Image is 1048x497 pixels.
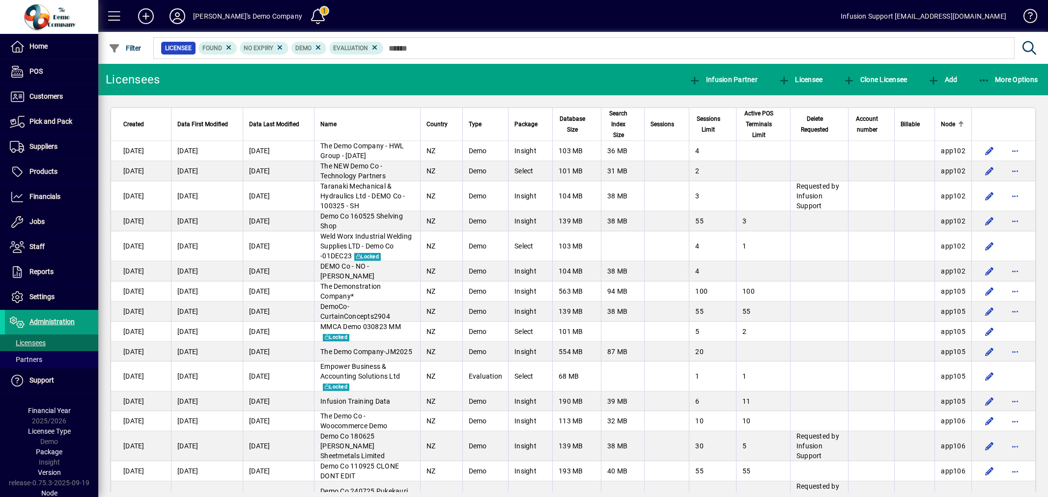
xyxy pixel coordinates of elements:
[607,108,639,140] div: Search Index Size
[329,42,383,55] mat-chip: License Type: Evaluation
[689,391,736,411] td: 6
[111,211,171,231] td: [DATE]
[941,417,965,425] span: app106.prod.infusionbusinesssoftware.com
[462,342,509,361] td: Demo
[165,43,192,53] span: Licensee
[243,411,314,431] td: [DATE]
[601,181,645,211] td: 38 MB
[29,193,60,200] span: Financials
[29,318,75,326] span: Administration
[689,231,736,261] td: 4
[462,361,509,391] td: Evaluation
[1007,344,1023,359] button: More options
[1007,163,1023,179] button: More options
[552,461,601,481] td: 193 MB
[689,181,736,211] td: 3
[552,361,601,391] td: 68 MB
[5,135,98,159] a: Suppliers
[29,218,45,225] span: Jobs
[982,324,997,339] button: Edit
[514,119,538,130] span: Package
[1007,283,1023,299] button: More options
[469,119,503,130] div: Type
[462,141,509,161] td: Demo
[243,461,314,481] td: [DATE]
[941,307,965,315] span: app105.prod.infusionbusinesssoftware.com
[29,293,55,301] span: Settings
[1016,2,1036,34] a: Knowledge Base
[982,413,997,429] button: Edit
[29,67,43,75] span: POS
[790,431,848,461] td: Requested by Infusion Support
[29,142,57,150] span: Suppliers
[982,463,997,479] button: Edit
[106,72,160,87] div: Licensees
[559,113,595,135] div: Database Size
[462,181,509,211] td: Demo
[462,161,509,181] td: Demo
[111,231,171,261] td: [DATE]
[686,71,760,88] button: Infusion Partner
[552,302,601,322] td: 139 MB
[736,231,790,261] td: 1
[689,431,736,461] td: 30
[982,213,997,229] button: Edit
[29,243,45,250] span: Staff
[462,302,509,322] td: Demo
[320,412,387,430] span: The Demo Co - Woocommerce Demo
[736,281,790,302] td: 100
[462,211,509,231] td: Demo
[736,361,790,391] td: 1
[123,119,165,130] div: Created
[462,411,509,431] td: Demo
[736,322,790,342] td: 2
[508,211,552,231] td: Insight
[249,119,308,130] div: Data Last Modified
[123,119,144,130] span: Created
[320,232,412,260] span: Weld Worx Industrial Welding Supplies LTD - Demo Co -01DEC23
[941,167,965,175] span: app102.prod.infusionbusinesssoftware.com
[5,334,98,351] a: Licensees
[854,113,880,135] span: Account number
[171,411,243,431] td: [DATE]
[420,181,462,211] td: NZ
[982,304,997,319] button: Edit
[689,322,736,342] td: 5
[5,185,98,209] a: Financials
[901,119,929,130] div: Billable
[29,117,72,125] span: Pick and Pack
[111,411,171,431] td: [DATE]
[5,368,98,393] a: Support
[651,119,674,130] span: Sessions
[243,181,314,211] td: [DATE]
[742,108,784,140] div: Active POS Terminals Limit
[982,393,997,409] button: Edit
[5,351,98,368] a: Partners
[426,119,456,130] div: Country
[736,411,790,431] td: 10
[202,45,222,52] span: Found
[1007,188,1023,204] button: More options
[508,261,552,281] td: Insight
[5,210,98,234] a: Jobs
[941,467,965,475] span: app106.prod.infusionbusinesssoftware.com
[689,161,736,181] td: 2
[508,231,552,261] td: Select
[552,141,601,161] td: 103 MB
[5,285,98,309] a: Settings
[171,461,243,481] td: [DATE]
[651,119,683,130] div: Sessions
[243,322,314,342] td: [DATE]
[841,71,909,88] button: Clone Licensee
[171,211,243,231] td: [DATE]
[171,141,243,161] td: [DATE]
[1007,143,1023,159] button: More options
[111,322,171,342] td: [DATE]
[193,8,302,24] div: [PERSON_NAME]'s Demo Company
[5,160,98,184] a: Products
[462,431,509,461] td: Demo
[111,342,171,361] td: [DATE]
[243,431,314,461] td: [DATE]
[462,322,509,342] td: Demo
[601,302,645,322] td: 38 MB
